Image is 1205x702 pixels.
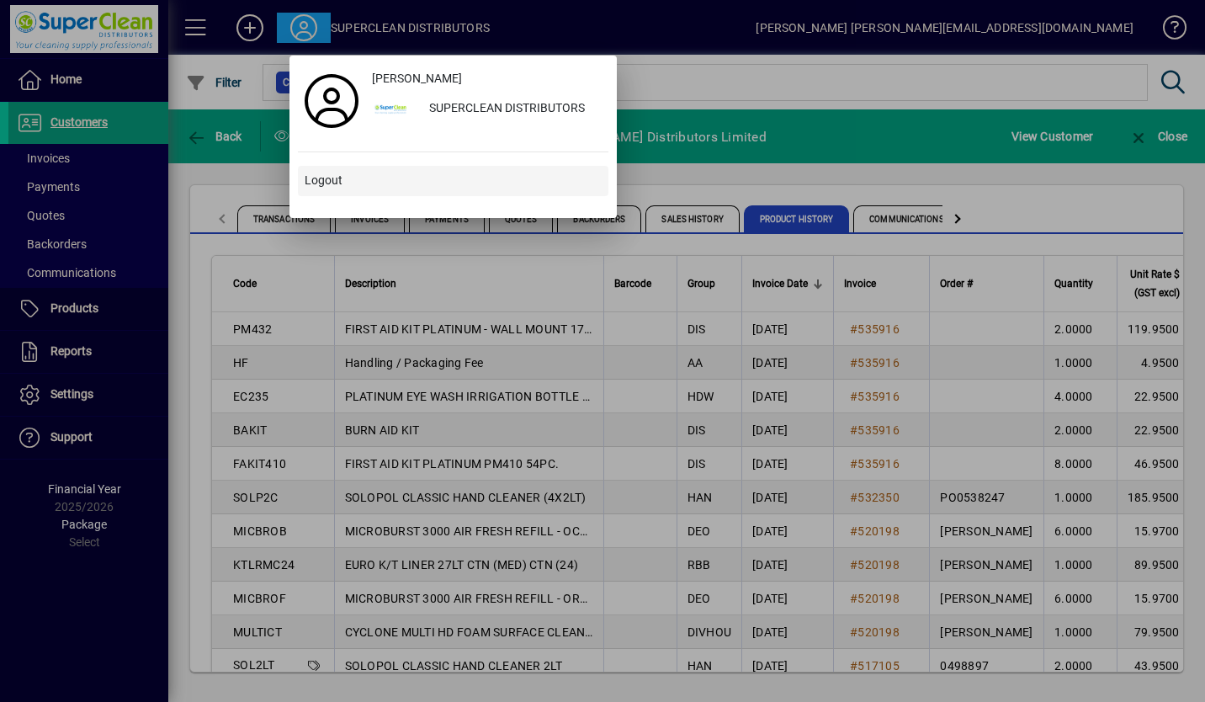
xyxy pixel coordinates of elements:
span: [PERSON_NAME] [372,70,462,88]
a: [PERSON_NAME] [365,64,608,94]
span: Logout [305,172,342,189]
button: Logout [298,166,608,196]
div: SUPERCLEAN DISTRIBUTORS [416,94,608,125]
a: Profile [298,86,365,116]
button: SUPERCLEAN DISTRIBUTORS [365,94,608,125]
